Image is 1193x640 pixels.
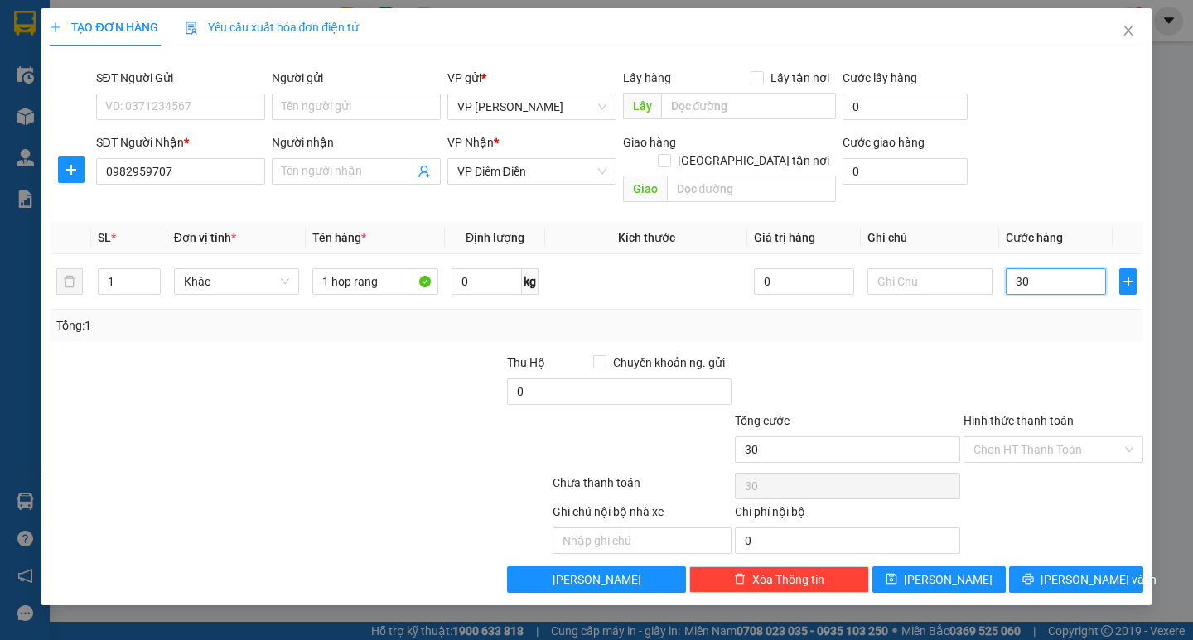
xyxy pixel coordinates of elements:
label: Cước giao hàng [843,136,925,149]
span: Tổng cước [735,414,790,427]
span: [GEOGRAPHIC_DATA] tận nơi [671,152,836,170]
label: Hình thức thanh toán [964,414,1074,427]
span: VP Nhận [447,136,494,149]
div: Chưa thanh toán [551,474,734,503]
button: Close [1105,8,1152,55]
span: Lấy hàng [623,71,671,84]
input: Nhập ghi chú [553,527,732,554]
span: Cước hàng [1006,231,1063,244]
span: SL [98,231,111,244]
span: Xóa Thông tin [752,570,824,589]
button: plus [58,156,85,183]
span: printer [1022,573,1034,586]
div: Chi phí nội bộ [735,503,960,527]
span: Khác [184,269,289,294]
span: Giá trị hàng [754,231,815,244]
button: printer[PERSON_NAME] và In [1009,566,1142,593]
div: SĐT Người Nhận [96,133,265,152]
div: Người nhận [272,133,441,152]
span: plus [59,163,84,176]
div: Người gửi [272,69,441,87]
span: Yêu cầu xuất hóa đơn điện tử [185,21,360,34]
button: plus [1119,268,1136,295]
img: icon [185,22,198,35]
input: Cước lấy hàng [843,94,968,120]
div: VP gửi [447,69,616,87]
span: user-add [418,165,431,178]
input: Cước giao hàng [843,158,968,185]
span: save [886,573,897,586]
span: [PERSON_NAME] và In [1041,570,1157,589]
span: plus [50,22,61,33]
span: Giao [623,176,667,202]
span: plus [1120,275,1135,288]
span: Thu Hộ [507,356,545,369]
div: Ghi chú nội bộ nhà xe [553,503,732,527]
input: VD: Bàn, Ghế [312,268,437,295]
span: Lấy [623,93,661,119]
input: Dọc đường [667,176,836,202]
span: Định lượng [466,231,524,244]
span: Đơn vị tính [174,231,236,244]
span: delete [734,573,746,586]
button: delete [56,268,83,295]
label: Cước lấy hàng [843,71,917,84]
button: deleteXóa Thông tin [689,566,869,593]
span: Giao hàng [623,136,676,149]
div: Tổng: 1 [56,316,461,334]
button: save[PERSON_NAME] [872,566,1006,593]
span: Chuyển khoản ng. gửi [606,354,732,372]
span: [PERSON_NAME] [553,570,641,589]
div: SĐT Người Gửi [96,69,265,87]
input: 0 [754,268,854,295]
span: Lấy tận nơi [764,69,836,87]
span: kg [522,268,539,295]
button: [PERSON_NAME] [507,566,687,593]
span: [PERSON_NAME] [904,570,993,589]
span: VP Diêm Điền [457,159,606,184]
span: TẠO ĐƠN HÀNG [50,21,157,34]
span: Kích thước [618,231,675,244]
input: Dọc đường [661,93,836,119]
span: VP Trần Bình [457,94,606,119]
th: Ghi chú [861,222,999,254]
input: Ghi Chú [867,268,993,295]
span: Tên hàng [312,231,366,244]
span: close [1122,24,1135,37]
